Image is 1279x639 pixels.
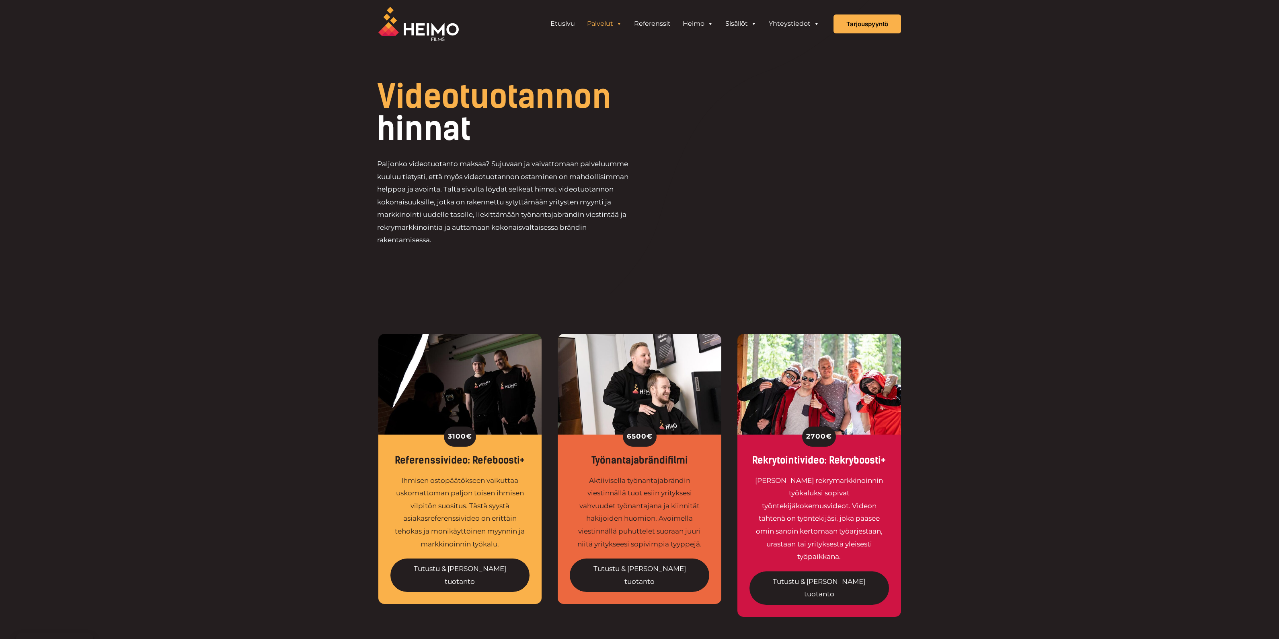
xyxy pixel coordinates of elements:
[628,16,677,32] a: Referenssit
[647,430,653,443] span: €
[677,16,719,32] a: Heimo
[581,16,628,32] a: Palvelut
[737,334,901,435] img: Rekryvideo päästää työntekijäsi valokeilaan.
[390,559,530,592] a: Tutustu & [PERSON_NAME] tuotanto
[377,77,611,116] span: Videotuotannon
[763,16,825,32] a: Yhteystiedot
[377,158,640,247] p: Paljonko videotuotanto maksaa? Sujuvaan ja vaivattomaan palveluumme kuuluu tietysti, että myös vi...
[544,16,581,32] a: Etusivu
[834,14,901,33] a: Tarjouspyyntö
[377,80,694,145] h1: hinnat
[570,455,709,466] div: Työnantajabrändifilmi
[749,474,889,563] div: [PERSON_NAME] rekrymarkkinoinnin työkaluksi sopivat työntekijäkokemusvideot. Videon tähtenä on ty...
[749,455,889,466] div: Rekrytointivideo: Rekryboosti+
[802,427,836,447] div: 2700
[390,455,530,466] div: Referenssivideo: Refeboosti+
[558,334,721,435] img: Työnantajabrändi ja sen viestintä sujuu videoilla.
[378,334,542,435] img: Referenssivideo on myynnin työkalu.
[570,559,709,592] a: Tutustu & [PERSON_NAME] tuotanto
[570,474,709,550] div: Aktiivisella työnantajabrändin viestinnällä tuot esiin yrityksesi vahvuudet työnantajana ja kiinn...
[826,430,832,443] span: €
[444,427,476,447] div: 3100
[719,16,763,32] a: Sisällöt
[466,430,472,443] span: €
[623,427,657,447] div: 6500
[540,16,829,32] aside: Header Widget 1
[390,474,530,550] div: Ihmisen ostopäätökseen vaikuttaa uskomattoman paljon toisen ihmisen vilpitön suositus. Tästä syys...
[749,571,889,605] a: Tutustu & [PERSON_NAME] tuotanto
[378,7,459,41] img: Heimo Filmsin logo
